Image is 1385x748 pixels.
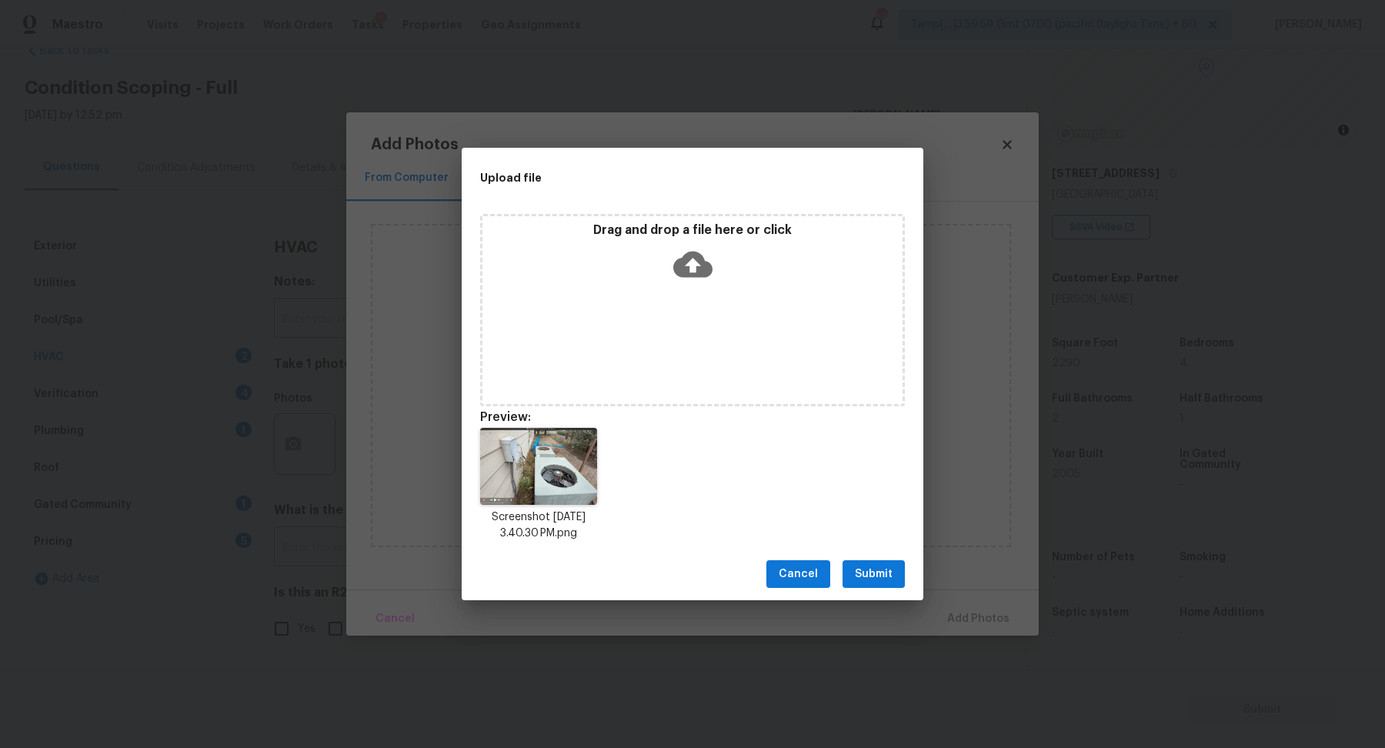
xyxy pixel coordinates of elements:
[480,169,836,186] h2: Upload file
[766,560,830,589] button: Cancel
[779,565,818,584] span: Cancel
[480,428,597,505] img: CzgKK4FQvigAAAABJRU5ErkJggg==
[480,509,597,542] p: Screenshot [DATE] 3.40.30 PM.png
[843,560,905,589] button: Submit
[855,565,893,584] span: Submit
[482,222,903,239] p: Drag and drop a file here or click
